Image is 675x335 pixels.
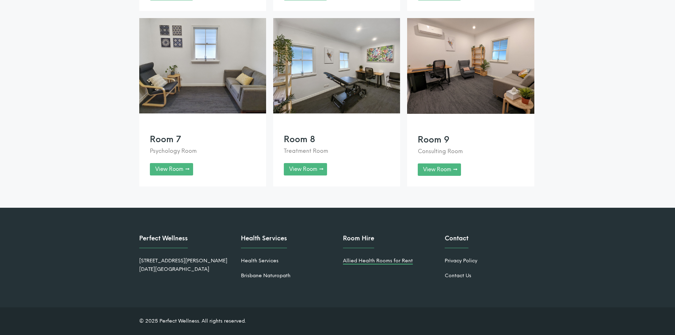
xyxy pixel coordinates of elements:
a: Allied Health Rooms for Rent [343,258,413,264]
h3: Perfect Wellness [139,235,188,248]
div: [STREET_ADDRESS][PERSON_NAME] [DATE][GEOGRAPHIC_DATA] [139,257,231,274]
p: © 2025 Perfect Wellness. All rights reserved. [139,317,332,326]
a: Contact Us [445,273,471,279]
a: Health Services [241,258,279,264]
h3: Contact [445,235,468,248]
h3: Room Hire [343,235,374,248]
h3: Health Services [241,235,287,248]
a: Privacy Policy [445,258,477,264]
a: Brisbane Naturopath [241,273,291,279]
